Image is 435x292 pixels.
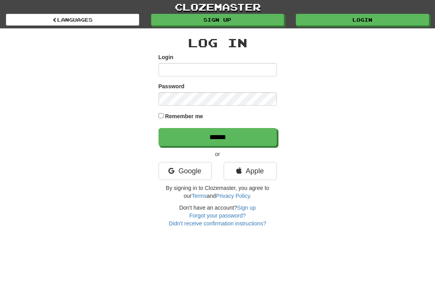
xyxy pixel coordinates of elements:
[216,193,250,199] a: Privacy Policy
[192,193,207,199] a: Terms
[159,204,277,227] div: Don't have an account?
[189,212,246,219] a: Forgot your password?
[159,82,185,90] label: Password
[159,53,174,61] label: Login
[224,162,277,180] a: Apple
[159,184,277,200] p: By signing in to Clozemaster, you agree to our and .
[159,150,277,158] p: or
[6,14,139,26] a: Languages
[169,220,266,227] a: Didn't receive confirmation instructions?
[165,112,203,120] label: Remember me
[296,14,429,26] a: Login
[151,14,284,26] a: Sign up
[159,36,277,49] h2: Log In
[237,205,256,211] a: Sign up
[159,162,212,180] a: Google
